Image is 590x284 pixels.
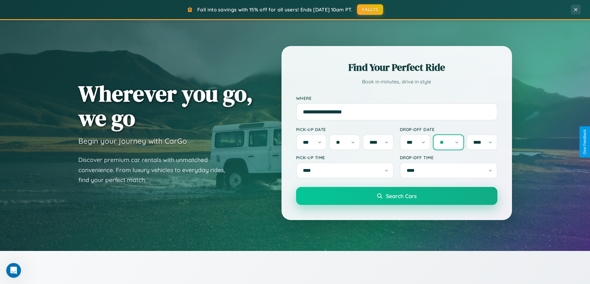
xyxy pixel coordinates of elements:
h1: Wherever you go, we go [78,81,253,130]
label: Pick-up Date [296,127,394,132]
p: Book in minutes, drive in style [296,77,497,86]
p: Discover premium car rentals with unmatched convenience. From luxury vehicles to everyday rides, ... [78,155,233,185]
iframe: Intercom live chat [6,263,21,278]
div: Give Feedback [583,129,587,155]
h3: Begin your journey with CarGo [78,136,187,146]
label: Where [296,95,497,101]
label: Pick-up Time [296,155,394,160]
h2: Find Your Perfect Ride [296,61,497,74]
span: Search Cars [386,193,417,199]
button: Search Cars [296,187,497,205]
label: Drop-off Date [400,127,497,132]
button: FALL15 [357,4,383,15]
span: Fall into savings with 15% off for all users! Ends [DATE] 10am PT. [197,6,352,13]
label: Drop-off Time [400,155,497,160]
